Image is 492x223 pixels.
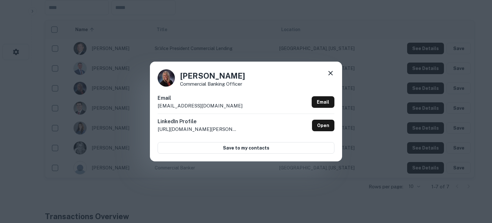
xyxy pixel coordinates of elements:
h6: Email [158,94,242,102]
p: Commercial Banking Officer [180,81,245,86]
button: Save to my contacts [158,142,334,154]
a: Open [312,120,334,131]
h6: LinkedIn Profile [158,118,238,125]
a: Email [312,96,334,108]
iframe: Chat Widget [460,172,492,202]
p: [EMAIL_ADDRESS][DOMAIN_NAME] [158,102,242,110]
h4: [PERSON_NAME] [180,70,245,81]
img: 1589295655801 [158,69,175,87]
p: [URL][DOMAIN_NAME][PERSON_NAME] [158,125,238,133]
